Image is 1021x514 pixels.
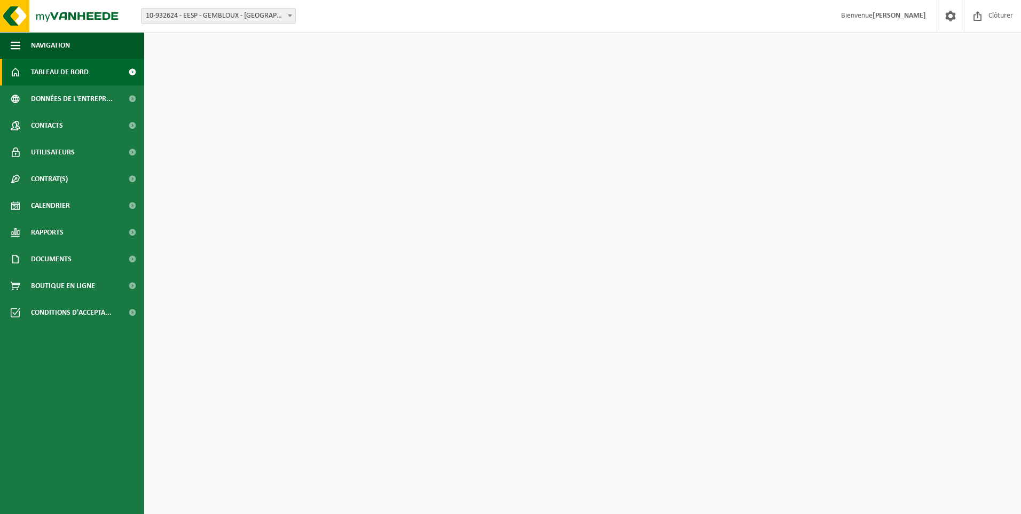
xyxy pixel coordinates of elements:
[142,9,295,24] span: 10-932624 - EESP - GEMBLOUX - GEMBLOUX
[31,299,112,326] span: Conditions d'accepta...
[31,219,64,246] span: Rapports
[31,246,72,272] span: Documents
[31,59,89,85] span: Tableau de bord
[141,8,296,24] span: 10-932624 - EESP - GEMBLOUX - GEMBLOUX
[31,112,63,139] span: Contacts
[31,85,113,112] span: Données de l'entrepr...
[31,272,95,299] span: Boutique en ligne
[873,12,926,20] strong: [PERSON_NAME]
[31,192,70,219] span: Calendrier
[31,166,68,192] span: Contrat(s)
[31,139,75,166] span: Utilisateurs
[31,32,70,59] span: Navigation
